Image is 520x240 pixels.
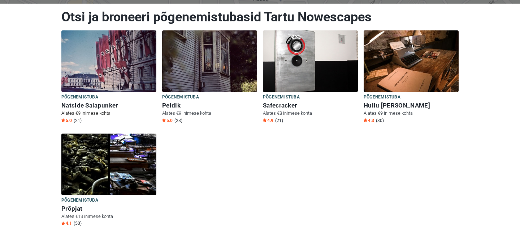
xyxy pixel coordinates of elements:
[162,118,173,123] span: 5.0
[162,30,257,125] a: Peldik Põgenemistuba Peldik Alates €9 inimese kohta Star5.0 (28)
[364,102,459,109] h6: Hullu [PERSON_NAME]
[364,118,367,122] img: Star
[61,93,98,101] span: Põgenemistuba
[364,93,400,101] span: Põgenemistuba
[275,118,283,123] span: (21)
[162,118,166,122] img: Star
[263,102,358,109] h6: Safecracker
[61,197,98,205] span: Põgenemistuba
[364,30,459,92] img: Hullu Kelder
[61,9,459,25] h1: Otsi ja broneeri põgenemistubasid Tartu Nowescapes
[61,30,156,125] a: Natside Salapunker Põgenemistuba Natside Salapunker Alates €9 inimese kohta Star5.0 (21)
[162,93,199,101] span: Põgenemistuba
[174,118,182,123] span: (28)
[61,30,156,92] img: Natside Salapunker
[74,118,82,123] span: (21)
[263,110,358,117] p: Alates €8 inimese kohta
[74,220,82,226] span: (50)
[263,93,300,101] span: Põgenemistuba
[61,110,156,117] p: Alates €9 inimese kohta
[61,118,72,123] span: 5.0
[61,102,156,109] h6: Natside Salapunker
[162,30,257,92] img: Peldik
[61,134,156,228] a: Prõpjat Põgenemistuba Prõpjat Alates €13 inimese kohta Star4.1 (50)
[162,102,257,109] h6: Peldik
[376,118,384,123] span: (30)
[61,134,156,195] img: Prõpjat
[263,118,266,122] img: Star
[61,118,65,122] img: Star
[162,110,257,117] p: Alates €9 inimese kohta
[364,118,374,123] span: 4.3
[61,213,156,220] p: Alates €13 inimese kohta
[263,30,358,125] a: Safecracker Põgenemistuba Safecracker Alates €8 inimese kohta Star4.9 (21)
[364,30,459,125] a: Hullu Kelder Põgenemistuba Hullu [PERSON_NAME] Alates €9 inimese kohta Star4.3 (30)
[61,205,156,212] h6: Prõpjat
[61,220,72,226] span: 4.1
[364,110,459,117] p: Alates €9 inimese kohta
[263,118,273,123] span: 4.9
[61,222,65,225] img: Star
[263,30,358,92] img: Safecracker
